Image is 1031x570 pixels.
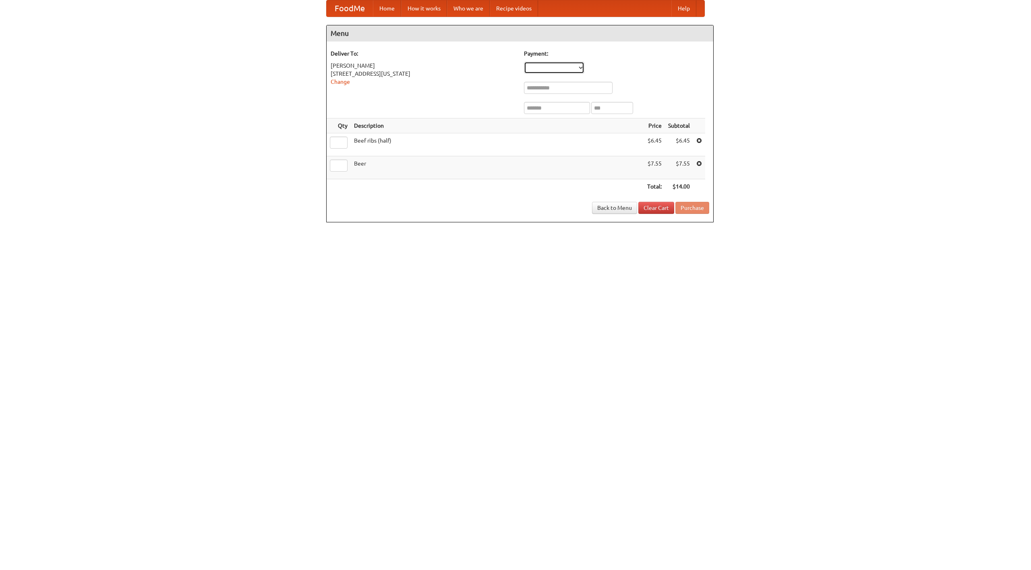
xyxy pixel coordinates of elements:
[327,25,713,41] h4: Menu
[351,156,644,179] td: Beer
[665,133,693,156] td: $6.45
[644,179,665,194] th: Total:
[373,0,401,17] a: Home
[675,202,709,214] button: Purchase
[331,79,350,85] a: Change
[351,118,644,133] th: Description
[327,0,373,17] a: FoodMe
[638,202,674,214] a: Clear Cart
[644,156,665,179] td: $7.55
[331,62,516,70] div: [PERSON_NAME]
[351,133,644,156] td: Beef ribs (half)
[665,156,693,179] td: $7.55
[665,118,693,133] th: Subtotal
[665,179,693,194] th: $14.00
[671,0,696,17] a: Help
[524,50,709,58] h5: Payment:
[592,202,637,214] a: Back to Menu
[447,0,490,17] a: Who we are
[331,70,516,78] div: [STREET_ADDRESS][US_STATE]
[331,50,516,58] h5: Deliver To:
[644,118,665,133] th: Price
[327,118,351,133] th: Qty
[644,133,665,156] td: $6.45
[401,0,447,17] a: How it works
[490,0,538,17] a: Recipe videos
